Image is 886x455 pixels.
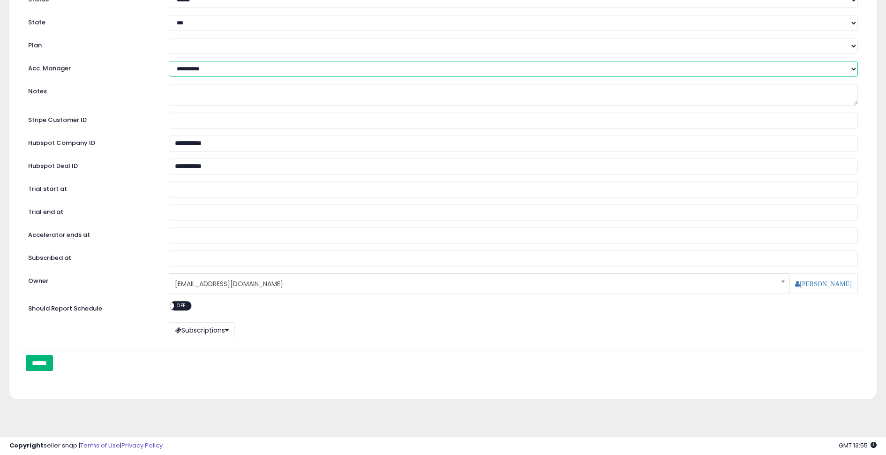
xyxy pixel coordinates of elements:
label: Plan [21,38,162,50]
strong: Copyright [9,441,44,450]
div: seller snap | | [9,441,163,450]
label: State [21,15,162,27]
label: Notes [21,84,162,96]
label: Owner [28,277,48,286]
a: [PERSON_NAME] [795,281,852,287]
label: Subscribed at [21,250,162,263]
button: Subscriptions [169,322,235,338]
label: Hubspot Company ID [21,136,162,148]
span: [EMAIL_ADDRESS][DOMAIN_NAME] [175,276,771,292]
label: Trial start at [21,182,162,194]
label: Acc. Manager [21,61,162,73]
a: Terms of Use [80,441,120,450]
label: Hubspot Deal ID [21,159,162,171]
a: Privacy Policy [121,441,163,450]
label: Accelerator ends at [21,227,162,240]
label: Stripe Customer ID [21,113,162,125]
span: OFF [174,302,189,310]
label: Should Report Schedule [28,304,102,313]
span: 2025-08-14 13:55 GMT [839,441,877,450]
label: Trial end at [21,205,162,217]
